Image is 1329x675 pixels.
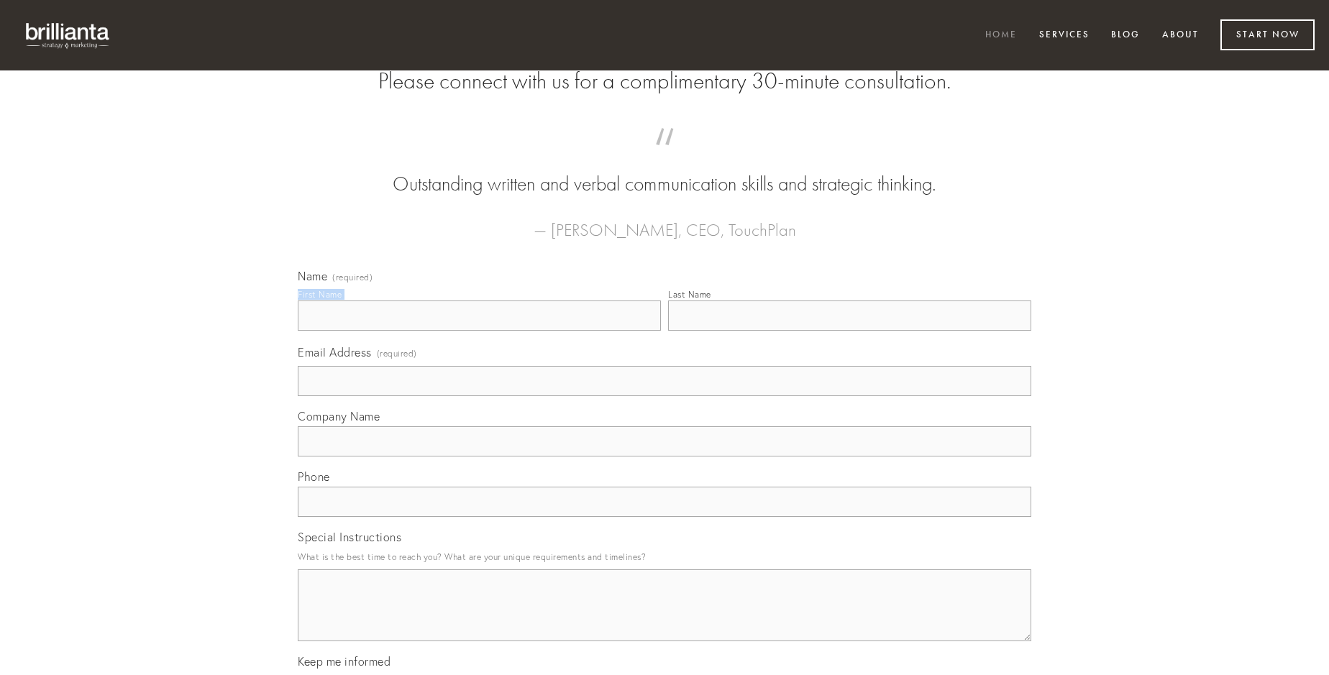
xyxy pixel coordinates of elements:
[377,344,417,363] span: (required)
[1030,24,1099,47] a: Services
[321,142,1008,170] span: “
[332,273,373,282] span: (required)
[321,198,1008,244] figcaption: — [PERSON_NAME], CEO, TouchPlan
[298,469,330,484] span: Phone
[298,289,342,300] div: First Name
[298,345,372,359] span: Email Address
[298,409,380,423] span: Company Name
[298,547,1031,566] p: What is the best time to reach you? What are your unique requirements and timelines?
[1153,24,1208,47] a: About
[1102,24,1149,47] a: Blog
[298,530,401,544] span: Special Instructions
[298,269,327,283] span: Name
[14,14,122,56] img: brillianta - research, strategy, marketing
[321,142,1008,198] blockquote: Outstanding written and verbal communication skills and strategic thinking.
[298,68,1031,95] h2: Please connect with us for a complimentary 30-minute consultation.
[668,289,711,300] div: Last Name
[298,654,391,669] span: Keep me informed
[1220,19,1315,50] a: Start Now
[976,24,1026,47] a: Home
